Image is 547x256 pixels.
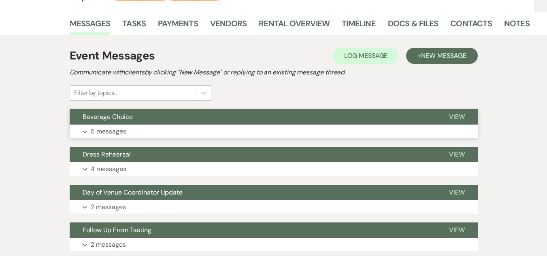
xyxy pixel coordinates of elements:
[70,147,436,162] button: Dress Rehearsal
[449,112,465,121] span: View
[259,17,330,35] a: Rental Overview
[504,17,530,35] a: Notes
[449,226,465,234] span: View
[70,109,436,125] button: Beverage Choice
[449,188,465,197] span: View
[406,48,477,64] button: +New Message
[333,48,399,64] button: Log Message
[91,126,126,137] p: 5 messages
[91,202,126,212] p: 2 messages
[74,88,117,98] div: Filter by topics...
[70,200,478,214] button: 2 messages
[421,51,466,60] span: New Message
[83,150,131,159] span: Dress Rehearsal
[70,47,155,64] h1: Event Messages
[70,238,478,252] button: 2 messages
[436,185,478,200] button: View
[70,222,436,238] button: Follow Up From Tasting
[388,17,438,35] a: Docs & Files
[83,226,151,234] span: Follow Up From Tasting
[70,125,478,138] button: 5 messages
[91,164,126,174] p: 4 messages
[342,17,376,35] a: Timeline
[436,147,478,162] button: View
[83,112,133,121] span: Beverage Choice
[70,17,111,35] a: Messages
[83,188,183,197] span: Day of Venue Coordinator Update
[210,17,247,35] a: Vendors
[70,68,478,77] h2: Communicate with clients by clicking "New Message" or replying to an existing message thread.
[91,239,126,250] p: 2 messages
[450,17,492,35] a: Contacts
[436,222,478,238] button: View
[70,185,436,200] button: Day of Venue Coordinator Update
[122,17,146,35] a: Tasks
[436,109,478,125] button: View
[158,17,198,35] a: Payments
[344,51,387,60] span: Log Message
[449,150,465,159] span: View
[70,162,478,176] button: 4 messages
